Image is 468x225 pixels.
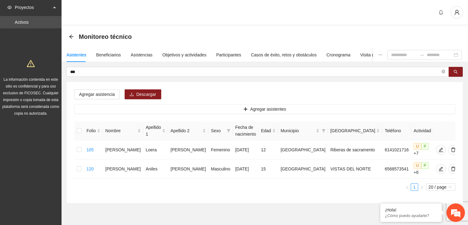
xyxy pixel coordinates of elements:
span: Nombre [105,127,136,134]
div: Casos de éxito, retos y obstáculos [251,51,317,58]
td: 6141021716 [382,140,411,159]
span: P [421,162,429,169]
button: left [403,183,411,191]
span: eye [7,5,12,10]
div: Beneficiarios [96,51,121,58]
button: delete [448,164,458,174]
td: +6 [411,159,434,178]
th: Fecha de nacimiento [233,121,259,140]
td: [PERSON_NAME] [103,140,143,159]
button: search [449,67,463,77]
button: right [418,183,426,191]
span: left [405,186,409,189]
a: Activos [15,20,29,25]
td: [PERSON_NAME] [103,159,143,178]
span: bell [436,10,446,15]
div: Asistentes [66,51,86,58]
button: ellipsis [373,48,387,62]
span: close-circle [442,70,445,73]
span: 20 / page [429,184,453,190]
span: download [130,92,134,97]
th: Colonia [328,121,382,140]
div: Back [69,34,74,39]
th: Folio [84,121,103,140]
td: [DATE] [233,140,259,159]
th: Edad [258,121,278,140]
th: Apellido 1 [143,121,168,140]
span: plus [243,107,248,112]
button: Agregar asistencia [74,89,120,99]
div: Visita de campo y entregables [360,51,418,58]
span: user [451,10,463,15]
span: P [421,143,429,150]
span: close-circle [442,69,445,75]
button: edit [436,145,446,155]
td: Riberas de sacramento [328,140,382,159]
td: 12 [258,140,278,159]
td: 15 [258,159,278,178]
li: 1 [411,183,418,191]
div: Page Size [426,183,455,191]
span: search [454,70,458,75]
a: 105 [86,147,94,152]
td: [GEOGRAPHIC_DATA] [278,140,328,159]
button: user [451,6,463,18]
li: Previous Page [403,183,411,191]
span: filter [322,129,326,133]
span: delete [449,166,458,171]
td: +7 [411,140,434,159]
span: Agregar asistentes [250,106,286,112]
button: plusAgregar asistentes [74,104,455,114]
span: Agregar asistencia [79,91,115,98]
span: filter [227,129,230,133]
span: Monitoreo técnico [79,32,132,42]
span: arrow-left [69,34,74,39]
span: Apellido 1 [146,124,161,137]
span: edit [436,166,446,171]
div: Cronograma [326,51,350,58]
div: Participantes [216,51,241,58]
span: ellipsis [378,53,382,57]
button: bell [436,7,446,17]
span: Apellido 2 [170,127,201,134]
button: edit [436,164,446,174]
td: [DATE] [233,159,259,178]
span: to [419,52,424,57]
div: Asistencias [131,51,153,58]
button: downloadDescargar [125,89,161,99]
span: filter [226,126,232,135]
span: [GEOGRAPHIC_DATA] [330,127,375,134]
td: Aniles [143,159,168,178]
td: Masculino [208,159,233,178]
span: La información contenida en este sitio es confidencial y para uso exclusivo de FICOSEC. Cualquier... [2,77,59,116]
span: Sexo [211,127,224,134]
th: Municipio [278,121,328,140]
th: Actividad [411,121,434,140]
span: filter [321,126,327,135]
td: [PERSON_NAME] [168,159,208,178]
span: edit [436,147,446,152]
li: Next Page [418,183,426,191]
p: ¿Cómo puedo ayudarte? [385,213,437,218]
span: U [414,143,421,150]
span: right [420,186,424,189]
span: delete [449,147,458,152]
th: Nombre [103,121,143,140]
td: Femenino [208,140,233,159]
span: Folio [86,127,96,134]
div: ¡Hola! [385,207,437,212]
span: Edad [261,127,271,134]
a: 120 [86,166,94,171]
span: warning [27,59,35,67]
span: Municipio [281,127,315,134]
td: [PERSON_NAME] [168,140,208,159]
span: Descargar [136,91,156,98]
th: Teléfono [382,121,411,140]
td: [GEOGRAPHIC_DATA] [278,159,328,178]
td: VISTAS DEL NORTE [328,159,382,178]
th: Apellido 2 [168,121,208,140]
td: Loera [143,140,168,159]
div: Objetivos y actividades [162,51,206,58]
span: U [414,162,421,169]
span: swap-right [419,52,424,57]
